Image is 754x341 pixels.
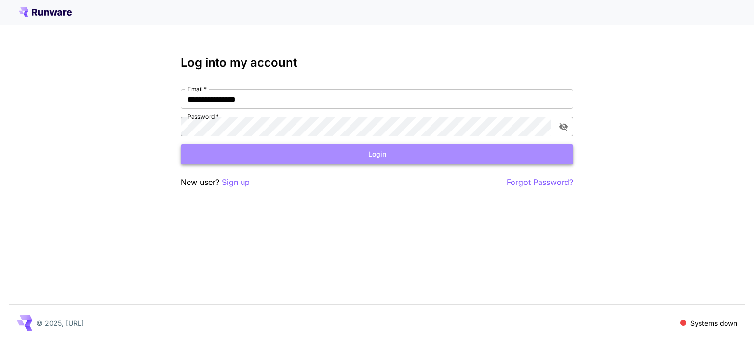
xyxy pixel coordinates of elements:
label: Password [188,112,219,121]
button: toggle password visibility [555,118,572,135]
button: Sign up [222,176,250,188]
h3: Log into my account [181,56,573,70]
p: © 2025, [URL] [36,318,84,328]
button: Forgot Password? [507,176,573,188]
p: Systems down [690,318,737,328]
p: New user? [181,176,250,188]
label: Email [188,85,207,93]
button: Login [181,144,573,164]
